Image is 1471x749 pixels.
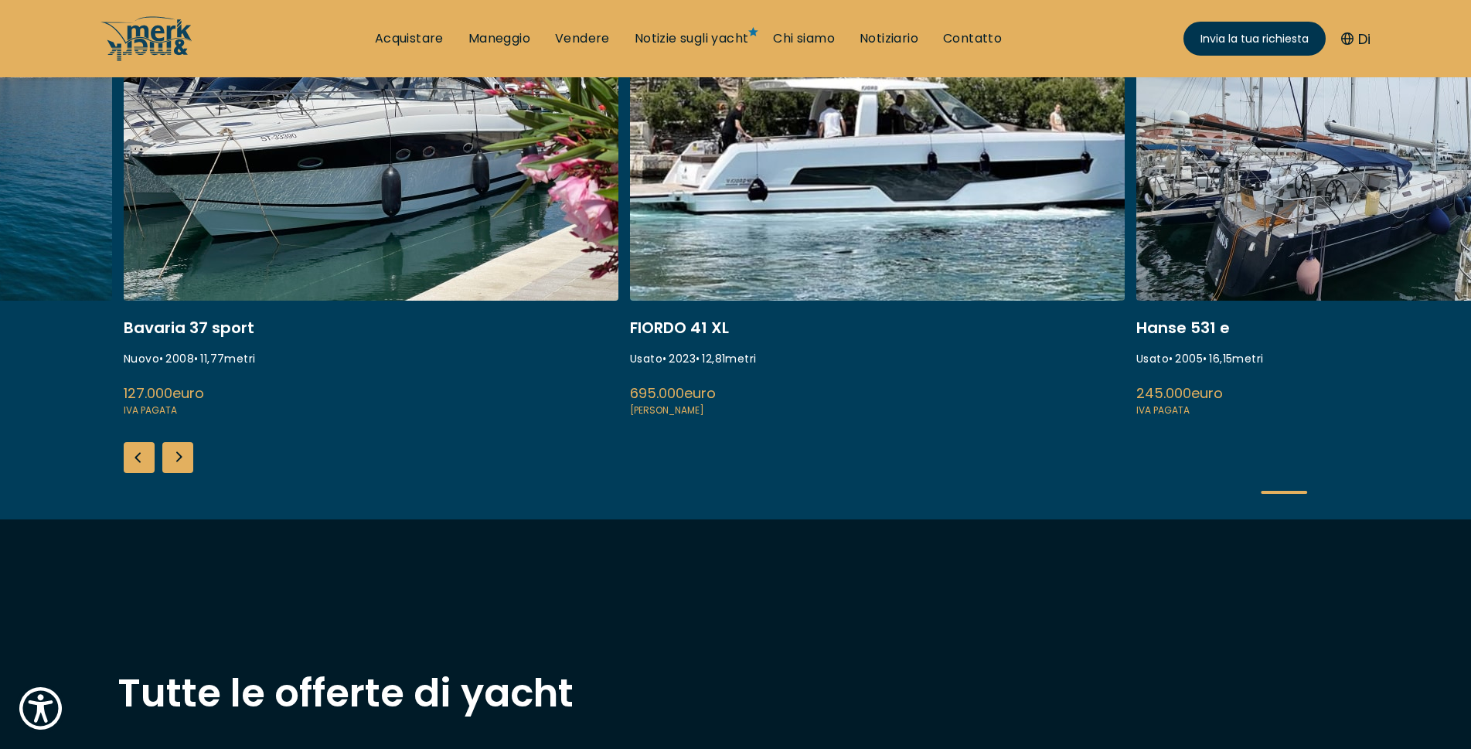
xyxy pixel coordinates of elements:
[943,30,1002,47] a: Contatto
[635,29,749,47] font: Notizie sugli yacht
[15,683,66,734] button: Show Accessibility Preferences
[555,29,610,47] font: Vendere
[1183,22,1326,56] a: Invia la tua richiesta
[860,30,918,47] a: Notiziario
[1200,31,1309,46] font: Invia la tua richiesta
[468,30,530,47] a: Maneggio
[1358,29,1371,49] font: Di
[860,29,918,47] font: Notiziario
[124,442,155,473] div: Diapositiva precedente
[773,29,835,47] font: Chi siamo
[375,30,444,47] a: Acquistare
[635,30,749,47] a: Notizie sugli yacht
[162,442,193,473] div: Diapositiva successiva
[100,49,193,66] a: /
[1341,29,1371,49] button: Di
[117,666,574,720] font: Tutte le offerte di yacht
[555,30,610,47] a: Vendere
[375,29,444,47] font: Acquistare
[468,29,530,47] font: Maneggio
[773,30,835,47] a: Chi siamo
[943,29,1002,47] font: Contatto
